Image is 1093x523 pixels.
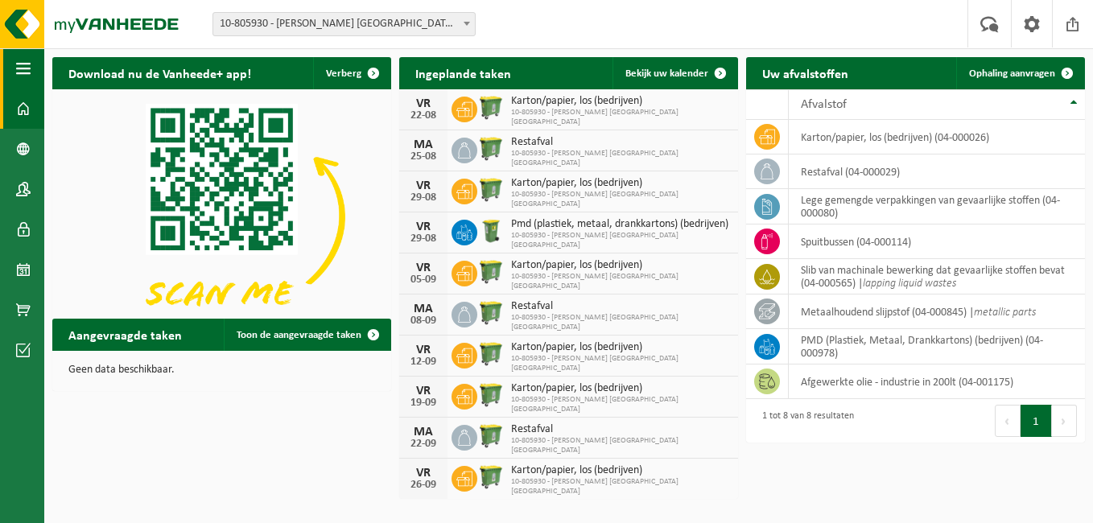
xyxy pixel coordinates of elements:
[407,138,439,151] div: MA
[511,382,730,395] span: Karton/papier, los (bedrijven)
[511,464,730,477] span: Karton/papier, los (bedrijven)
[407,261,439,274] div: VR
[477,217,505,245] img: WB-0240-HPE-GN-50
[407,151,439,163] div: 25-08
[213,13,475,35] span: 10-805930 - JOHN CRANE BELGIUM NV - MERKSEM
[407,385,439,397] div: VR
[789,120,1085,154] td: karton/papier, los (bedrijven) (04-000026)
[511,341,730,354] span: Karton/papier, los (bedrijven)
[1052,405,1077,437] button: Next
[52,89,391,344] img: Download de VHEPlus App
[956,57,1083,89] a: Ophaling aanvragen
[477,135,505,163] img: WB-0770-HPE-GN-50
[407,467,439,480] div: VR
[477,422,505,450] img: WB-0770-HPE-GN-50
[511,231,730,250] span: 10-805930 - [PERSON_NAME] [GEOGRAPHIC_DATA] [GEOGRAPHIC_DATA]
[511,190,730,209] span: 10-805930 - [PERSON_NAME] [GEOGRAPHIC_DATA] [GEOGRAPHIC_DATA]
[511,423,730,436] span: Restafval
[477,463,505,491] img: WB-0770-HPE-GN-50
[511,313,730,332] span: 10-805930 - [PERSON_NAME] [GEOGRAPHIC_DATA] [GEOGRAPHIC_DATA]
[212,12,476,36] span: 10-805930 - JOHN CRANE BELGIUM NV - MERKSEM
[789,294,1085,329] td: metaalhoudend slijpstof (04-000845) |
[789,259,1085,294] td: slib van machinale bewerking dat gevaarlijke stoffen bevat (04-000565) |
[407,192,439,204] div: 29-08
[511,272,730,291] span: 10-805930 - [PERSON_NAME] [GEOGRAPHIC_DATA] [GEOGRAPHIC_DATA]
[407,344,439,356] div: VR
[407,397,439,409] div: 19-09
[969,68,1055,79] span: Ophaling aanvragen
[511,95,730,108] span: Karton/papier, los (bedrijven)
[407,356,439,368] div: 12-09
[407,303,439,315] div: MA
[789,364,1085,399] td: afgewerkte olie - industrie in 200lt (04-001175)
[625,68,708,79] span: Bekijk uw kalender
[511,354,730,373] span: 10-805930 - [PERSON_NAME] [GEOGRAPHIC_DATA] [GEOGRAPHIC_DATA]
[407,274,439,286] div: 05-09
[477,299,505,327] img: WB-0770-HPE-GN-50
[511,218,730,231] span: Pmd (plastiek, metaal, drankkartons) (bedrijven)
[407,439,439,450] div: 22-09
[1021,405,1052,437] button: 1
[407,315,439,327] div: 08-09
[224,319,390,351] a: Toon de aangevraagde taken
[407,233,439,245] div: 29-08
[511,477,730,496] span: 10-805930 - [PERSON_NAME] [GEOGRAPHIC_DATA] [GEOGRAPHIC_DATA]
[407,179,439,192] div: VR
[995,405,1021,437] button: Previous
[511,395,730,414] span: 10-805930 - [PERSON_NAME] [GEOGRAPHIC_DATA] [GEOGRAPHIC_DATA]
[801,98,847,111] span: Afvalstof
[477,381,505,409] img: WB-0770-HPE-GN-50
[746,57,864,89] h2: Uw afvalstoffen
[52,57,267,89] h2: Download nu de Vanheede+ app!
[511,177,730,190] span: Karton/papier, los (bedrijven)
[407,480,439,491] div: 26-09
[52,319,198,350] h2: Aangevraagde taken
[511,259,730,272] span: Karton/papier, los (bedrijven)
[789,154,1085,189] td: restafval (04-000029)
[789,189,1085,224] td: lege gemengde verpakkingen van gevaarlijke stoffen (04-000080)
[789,329,1085,364] td: PMD (Plastiek, Metaal, Drankkartons) (bedrijven) (04-000978)
[789,224,1085,259] td: spuitbussen (04-000114)
[237,330,361,340] span: Toon de aangevraagde taken
[326,68,361,79] span: Verberg
[399,57,527,89] h2: Ingeplande taken
[68,364,375,376] p: Geen data beschikbaar.
[863,278,956,290] i: lapping liquid wastes
[407,110,439,121] div: 22-08
[477,94,505,121] img: WB-0770-HPE-GN-50
[511,149,730,168] span: 10-805930 - [PERSON_NAME] [GEOGRAPHIC_DATA] [GEOGRAPHIC_DATA]
[477,258,505,286] img: WB-0770-HPE-GN-50
[974,307,1036,319] i: metallic parts
[313,57,390,89] button: Verberg
[407,426,439,439] div: MA
[407,97,439,110] div: VR
[407,220,439,233] div: VR
[754,403,854,439] div: 1 tot 8 van 8 resultaten
[612,57,736,89] a: Bekijk uw kalender
[477,176,505,204] img: WB-0770-HPE-GN-50
[511,300,730,313] span: Restafval
[511,436,730,455] span: 10-805930 - [PERSON_NAME] [GEOGRAPHIC_DATA] [GEOGRAPHIC_DATA]
[511,136,730,149] span: Restafval
[477,340,505,368] img: WB-0770-HPE-GN-50
[511,108,730,127] span: 10-805930 - [PERSON_NAME] [GEOGRAPHIC_DATA] [GEOGRAPHIC_DATA]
